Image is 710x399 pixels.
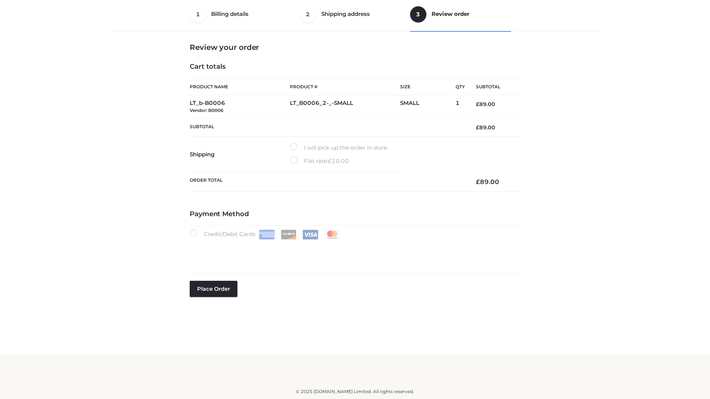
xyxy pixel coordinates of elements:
th: Qty [456,78,465,95]
bdi: 89.00 [476,178,499,185]
th: Order Total [190,172,465,192]
bdi: 89.00 [476,101,495,108]
span: £ [476,178,480,185]
img: Amex [259,230,275,239]
img: Discover [281,230,297,239]
label: I will pick up the order in store. [290,143,388,153]
td: 1 [456,95,465,119]
img: Mastercard [324,230,340,239]
h4: Cart totals [190,63,520,71]
h3: Review your order [190,43,520,52]
bdi: 10.00 [328,157,349,164]
div: © 2025 [DOMAIN_NAME] Limited. All rights reserved. [110,388,600,395]
iframe: Secure payment input frame [188,238,519,265]
label: Credit/Debit Cards [190,229,341,239]
th: Subtotal [465,79,520,95]
small: Vendor: B0006 [190,108,223,113]
h4: Payment Method [190,210,520,218]
td: LT_B0006_2-_-SMALL [290,95,400,119]
th: Product Name [190,78,290,95]
th: Product # [290,78,400,95]
span: £ [476,101,479,108]
td: LT_b-B0006 [190,95,290,119]
span: £ [476,124,479,131]
span: £ [328,157,332,164]
bdi: 89.00 [476,124,495,131]
th: Shipping [190,137,290,172]
td: SMALL [400,95,456,119]
img: Visa [302,230,318,239]
label: Flat rate: [290,156,349,166]
th: Size [400,79,452,95]
th: Subtotal [190,118,465,136]
button: Place order [190,281,237,297]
